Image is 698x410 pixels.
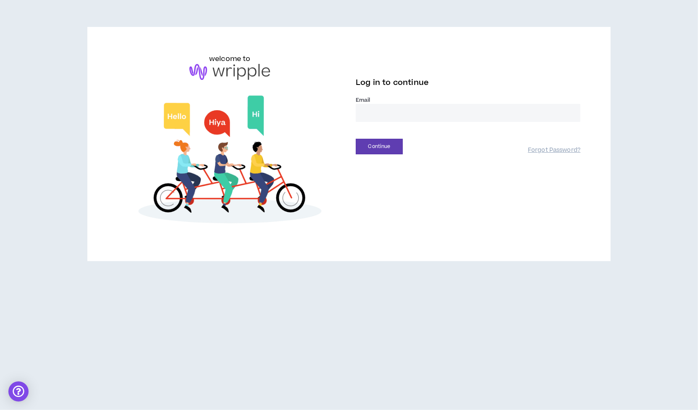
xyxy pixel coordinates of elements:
[356,77,429,88] span: Log in to continue
[356,139,403,154] button: Continue
[209,54,251,64] h6: welcome to
[356,96,580,104] label: Email
[118,88,342,235] img: Welcome to Wripple
[8,381,29,402] div: Open Intercom Messenger
[528,146,580,154] a: Forgot Password?
[189,64,270,80] img: logo-brand.png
